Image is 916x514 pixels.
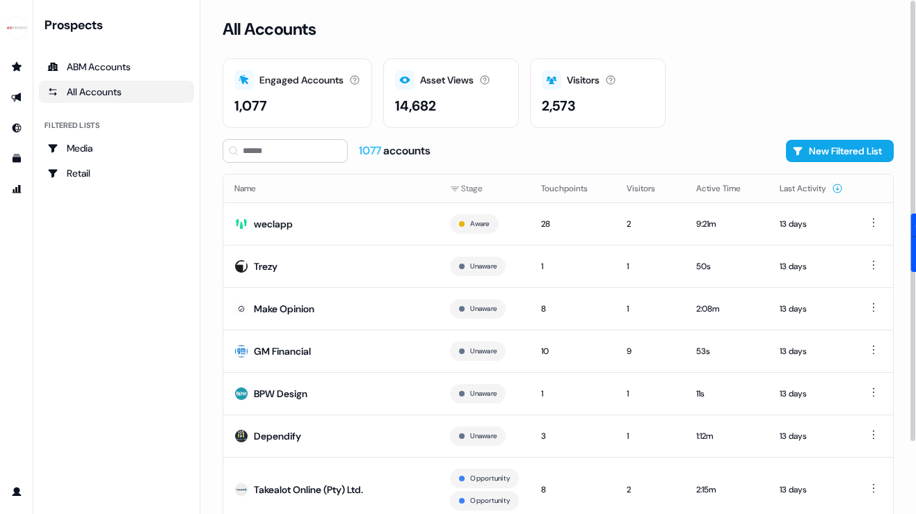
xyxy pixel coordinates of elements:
div: 13 days [780,302,843,316]
div: 8 [541,302,604,316]
div: 50s [696,259,757,273]
div: 11s [696,387,757,401]
div: 14,682 [395,95,436,116]
div: All Accounts [47,85,186,99]
a: Go to profile [6,481,28,503]
div: 2:08m [696,302,757,316]
a: Go to Retail [39,162,194,184]
button: Unaware [470,430,497,442]
a: Go to attribution [6,178,28,200]
button: Unaware [470,303,497,315]
a: Go to outbound experience [6,86,28,109]
div: Filtered lists [45,120,99,131]
button: Unaware [470,387,497,400]
div: Media [47,141,186,155]
div: Prospects [45,17,194,33]
div: Stage [450,182,519,195]
div: 1 [541,259,604,273]
div: 1 [627,302,674,316]
div: 13 days [780,429,843,443]
div: 13 days [780,344,843,358]
div: 2 [627,483,674,497]
a: Go to templates [6,147,28,170]
div: BPW Design [254,387,307,401]
div: 2,573 [542,95,575,116]
button: Aware [470,218,489,230]
div: 13 days [780,483,843,497]
div: 1,077 [234,95,267,116]
div: 9:21m [696,217,757,231]
div: 2:15m [696,483,757,497]
button: Unaware [470,260,497,273]
button: Active Time [696,176,757,201]
button: Unaware [470,345,497,358]
button: Opportunity [470,472,510,485]
div: Engaged Accounts [259,73,344,88]
div: 2 [627,217,674,231]
a: Go to Inbound [6,117,28,139]
div: 1 [541,387,604,401]
button: Opportunity [470,495,510,507]
div: 8 [541,483,604,497]
div: 53s [696,344,757,358]
button: Last Activity [780,176,843,201]
div: 28 [541,217,604,231]
a: Go to Media [39,137,194,159]
div: Trezy [254,259,278,273]
div: Dependify [254,429,301,443]
h3: All Accounts [223,19,316,40]
div: 1 [627,429,674,443]
div: GM Financial [254,344,311,358]
div: 1 [627,259,674,273]
div: ABM Accounts [47,60,186,74]
a: All accounts [39,81,194,103]
div: Asset Views [420,73,474,88]
div: 13 days [780,387,843,401]
div: weclapp [254,217,293,231]
th: Name [223,175,439,202]
div: accounts [359,143,431,159]
div: 3 [541,429,604,443]
div: 1:12m [696,429,757,443]
div: Takealot Online (Pty) Ltd. [254,483,363,497]
a: Go to prospects [6,56,28,78]
button: Visitors [627,176,672,201]
div: Visitors [567,73,600,88]
div: 13 days [780,217,843,231]
div: Make Opinion [254,302,314,316]
div: 10 [541,344,604,358]
div: 1 [627,387,674,401]
div: Retail [47,166,186,180]
div: 9 [627,344,674,358]
button: New Filtered List [786,140,894,162]
button: Touchpoints [541,176,604,201]
div: 13 days [780,259,843,273]
span: 1077 [359,143,383,158]
a: ABM Accounts [39,56,194,78]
